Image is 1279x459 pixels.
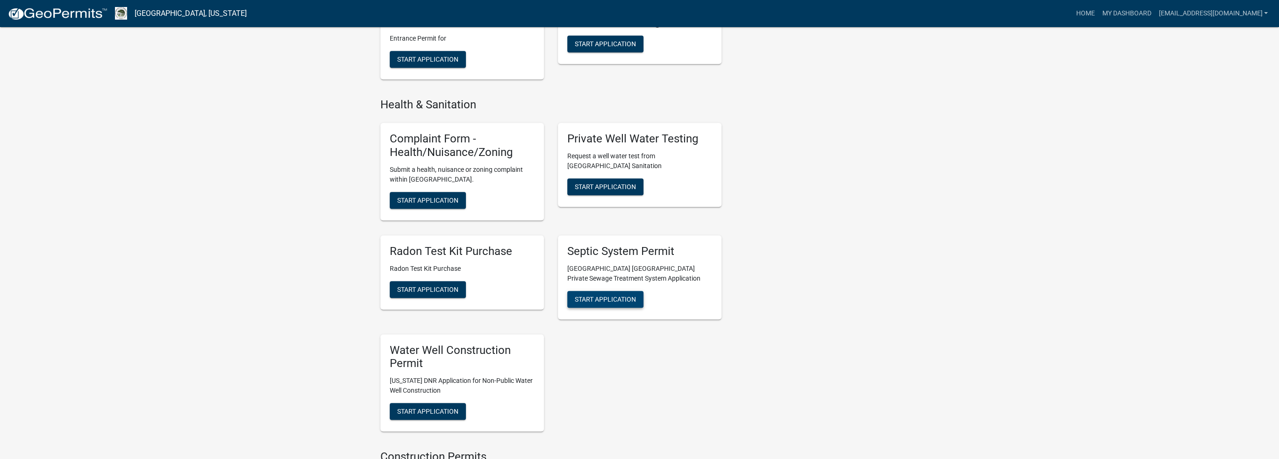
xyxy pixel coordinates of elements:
[567,35,643,52] button: Start Application
[390,51,466,68] button: Start Application
[567,245,712,258] h5: Septic System Permit
[390,132,535,159] h5: Complaint Form - Health/Nuisance/Zoning
[567,132,712,146] h5: Private Well Water Testing
[390,376,535,395] p: [US_STATE] DNR Application for Non-Public Water Well Construction
[390,34,535,43] p: Entrance Permit for
[1098,5,1155,22] a: My Dashboard
[567,291,643,308] button: Start Application
[397,408,458,415] span: Start Application
[567,178,643,195] button: Start Application
[1072,5,1098,22] a: Home
[390,165,535,184] p: Submit a health, nuisance or zoning complaint within [GEOGRAPHIC_DATA].
[390,281,466,298] button: Start Application
[390,403,466,420] button: Start Application
[575,40,636,48] span: Start Application
[1155,5,1272,22] a: [EMAIL_ADDRESS][DOMAIN_NAME]
[397,56,458,63] span: Start Application
[567,264,712,283] p: [GEOGRAPHIC_DATA] [GEOGRAPHIC_DATA] Private Sewage Treatment System Application
[115,7,127,20] img: Boone County, Iowa
[135,6,247,21] a: [GEOGRAPHIC_DATA], [US_STATE]
[567,151,712,171] p: Request a well water test from [GEOGRAPHIC_DATA] Sanitation
[390,344,535,371] h5: Water Well Construction Permit
[575,295,636,303] span: Start Application
[397,196,458,204] span: Start Application
[575,183,636,191] span: Start Application
[390,264,535,274] p: Radon Test Kit Purchase
[380,98,722,112] h4: Health & Sanitation
[390,245,535,258] h5: Radon Test Kit Purchase
[390,192,466,209] button: Start Application
[397,285,458,293] span: Start Application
